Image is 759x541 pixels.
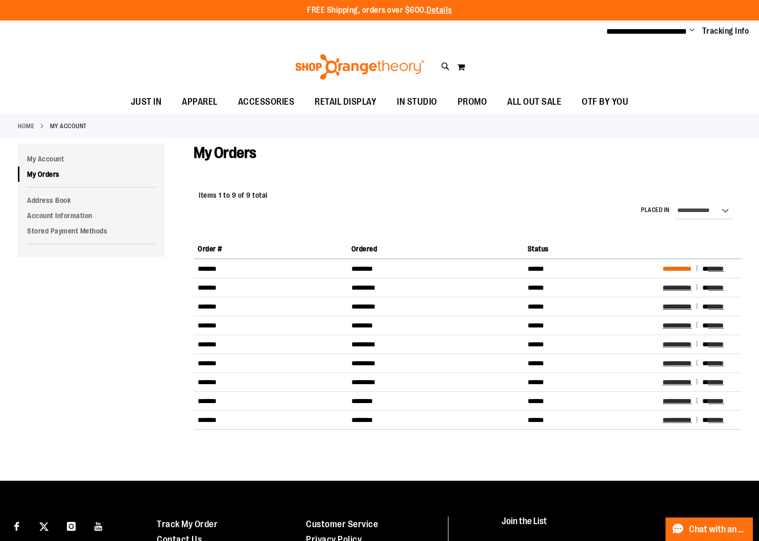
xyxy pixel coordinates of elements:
span: OTF BY YOU [582,90,628,113]
span: My Orders [194,144,256,161]
a: Visit our Instagram page [62,516,80,534]
th: Ordered [347,240,524,258]
a: Account Information [18,208,164,223]
a: Address Book [18,193,164,208]
span: APPAREL [182,90,218,113]
th: Status [524,240,658,258]
a: Tracking Info [702,26,749,37]
span: ALL OUT SALE [507,90,561,113]
a: My Account [18,151,164,167]
span: Items 1 to 9 of 9 total [199,191,268,199]
a: Home [18,122,34,131]
img: Twitter [39,522,49,531]
span: IN STUDIO [397,90,437,113]
span: ACCESSORIES [238,90,295,113]
span: RETAIL DISPLAY [315,90,376,113]
span: PROMO [458,90,487,113]
a: Details [426,6,452,15]
span: Chat with an Expert [689,525,747,534]
th: Order # [194,240,347,258]
p: FREE Shipping, orders over $600. [307,5,452,16]
strong: My Account [50,122,87,131]
a: Customer Service [306,519,378,529]
button: Chat with an Expert [666,518,753,541]
img: Shop Orangetheory [294,54,426,80]
button: Account menu [690,26,695,36]
a: Visit our X page [35,516,53,534]
span: JUST IN [131,90,162,113]
a: Track My Order [157,519,218,529]
label: Placed in [641,206,670,215]
a: Visit our Youtube page [90,516,108,534]
a: My Orders [18,167,164,182]
a: Stored Payment Methods [18,223,164,239]
h4: Join the List [502,516,739,535]
a: Visit our Facebook page [8,516,26,534]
